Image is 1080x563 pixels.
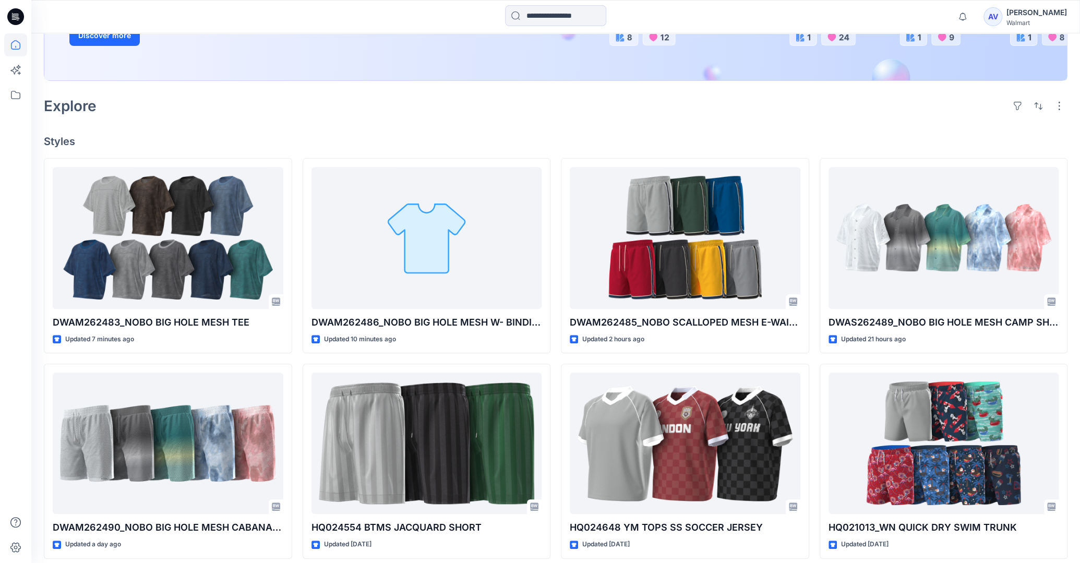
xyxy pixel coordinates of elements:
p: DWAM262485_NOBO SCALLOPED MESH E-WAIST SHORT [570,315,800,330]
p: HQ024554 BTMS JACQUARD SHORT [311,520,542,535]
p: HQ024648 YM TOPS SS SOCCER JERSEY [570,520,800,535]
a: Discover more [69,25,304,46]
p: Updated [DATE] [324,539,371,550]
p: HQ021013_WN QUICK DRY SWIM TRUNK [829,520,1059,535]
a: DWAM262490_NOBO BIG HOLE MESH CABANA SHORT [53,373,283,514]
div: [PERSON_NAME] [1006,6,1067,19]
p: Updated 2 hours ago [582,334,644,345]
p: DWAM262490_NOBO BIG HOLE MESH CABANA SHORT [53,520,283,535]
p: DWAM262486_NOBO BIG HOLE MESH W- BINDING [311,315,542,330]
a: HQ024648 YM TOPS SS SOCCER JERSEY [570,373,800,514]
a: DWAS262489_NOBO BIG HOLE MESH CAMP SHIRT [829,167,1059,308]
div: AV [983,7,1002,26]
p: DWAM262483_NOBO BIG HOLE MESH TEE [53,315,283,330]
div: Walmart [1006,19,1067,27]
button: Discover more [69,25,140,46]
p: DWAS262489_NOBO BIG HOLE MESH CAMP SHIRT [829,315,1059,330]
p: Updated 21 hours ago [841,334,906,345]
h4: Styles [44,135,1067,148]
a: DWAM262486_NOBO BIG HOLE MESH W- BINDING [311,167,542,308]
a: DWAM262483_NOBO BIG HOLE MESH TEE [53,167,283,308]
p: Updated [DATE] [841,539,889,550]
a: HQ024554 BTMS JACQUARD SHORT [311,373,542,514]
p: Updated 7 minutes ago [65,334,134,345]
p: Updated 10 minutes ago [324,334,396,345]
p: Updated [DATE] [582,539,630,550]
p: Updated a day ago [65,539,121,550]
h2: Explore [44,98,97,114]
a: DWAM262485_NOBO SCALLOPED MESH E-WAIST SHORT [570,167,800,308]
a: HQ021013_WN QUICK DRY SWIM TRUNK [829,373,1059,514]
